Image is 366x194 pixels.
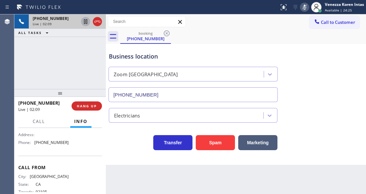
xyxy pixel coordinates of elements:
span: Info [74,118,88,124]
div: Zoom [GEOGRAPHIC_DATA] [114,71,178,78]
button: HANG UP [72,101,102,111]
span: [PHONE_NUMBER] [33,16,69,21]
button: Mute [300,3,309,12]
span: Call to Customer [321,19,355,25]
span: Phone: [18,140,34,145]
div: (619) 508-7605 [121,29,170,43]
button: ALL TASKS [14,29,55,37]
span: Call [33,118,45,124]
span: City: [18,174,30,179]
div: Electricians [114,112,140,119]
button: Marketing [238,135,277,150]
span: [GEOGRAPHIC_DATA] [30,174,69,179]
button: Call to Customer [309,16,359,28]
button: Hang up [93,17,102,26]
button: Transfer [153,135,192,150]
span: [PHONE_NUMBER] [18,100,60,106]
button: Spam [196,135,235,150]
span: Address: [18,132,36,137]
button: Info [70,115,91,128]
span: Call From [18,164,102,170]
button: Call [29,115,49,128]
span: [PHONE_NUMBER] [34,140,69,145]
span: ALL TASKS [18,30,42,35]
input: Phone Number [108,87,278,102]
div: [PHONE_NUMBER] [121,36,170,42]
span: CA [36,182,68,187]
input: Search [108,16,186,27]
div: booking [121,31,170,36]
span: HANG UP [77,104,97,108]
span: Available | 24:25 [325,8,352,12]
span: State: [18,182,36,187]
div: Venezza Koren Intas [325,2,364,7]
div: Business location [109,52,277,61]
span: Live | 02:09 [33,22,52,26]
span: Live | 02:09 [18,107,40,112]
button: Hold Customer [81,17,90,26]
